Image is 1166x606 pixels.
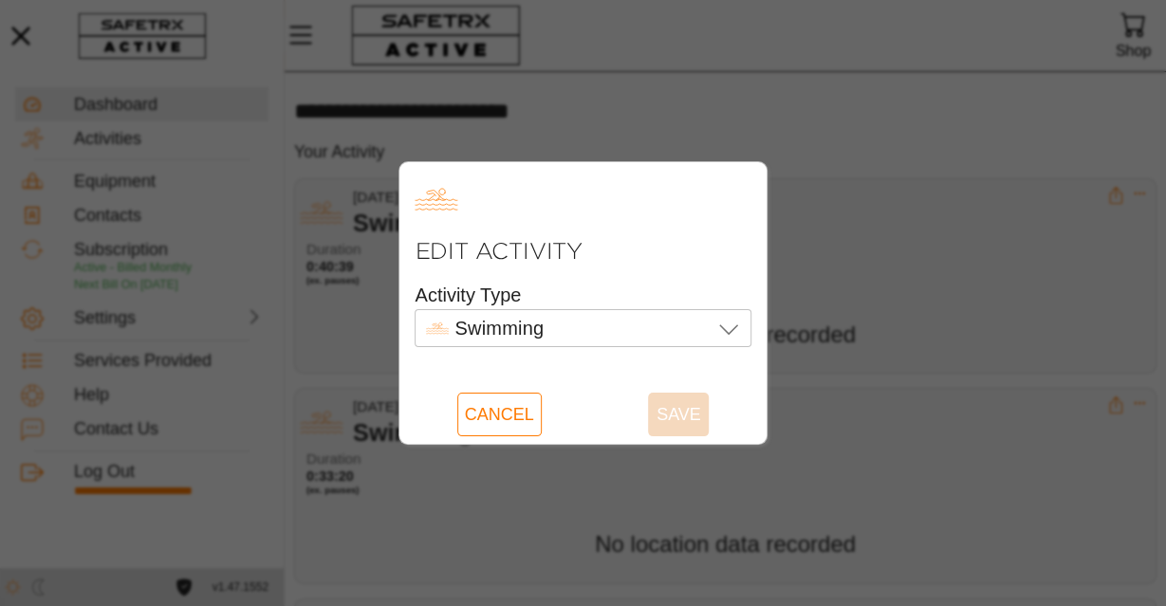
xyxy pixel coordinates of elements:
[426,317,449,340] img: SWIMMING.svg
[415,236,582,266] h2: Edit Activity
[648,393,709,436] button: Save
[457,393,542,436] button: Cancel
[454,317,544,340] div: Swimming
[656,393,701,436] span: Save
[465,393,534,436] span: Cancel
[415,177,458,221] img: SWIMMING.svg
[415,285,521,305] label: Activity Type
